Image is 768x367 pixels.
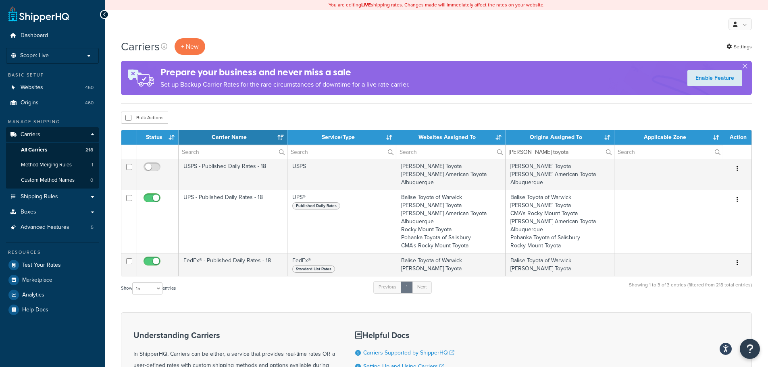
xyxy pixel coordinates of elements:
[396,253,505,276] td: Balise Toyota of Warwick [PERSON_NAME] Toyota
[6,173,99,188] li: Custom Method Names
[21,162,72,168] span: Method Merging Rules
[506,159,614,190] td: [PERSON_NAME] Toyota [PERSON_NAME] American Toyota Albuquerque
[22,307,48,313] span: Help Docs
[361,1,371,8] b: LIVE
[6,249,99,256] div: Resources
[6,143,99,158] li: All Carriers
[22,292,44,299] span: Analytics
[506,190,614,253] td: Balise Toyota of Warwick [PERSON_NAME] Toyota CMA's Rocky Mount Toyota [PERSON_NAME] American Toy...
[6,303,99,317] a: Help Docs
[21,209,36,216] span: Boxes
[175,38,205,55] button: + New
[6,158,99,172] li: Method Merging Rules
[355,331,460,340] h3: Helpful Docs
[21,177,75,184] span: Custom Method Names
[21,84,43,91] span: Websites
[6,80,99,95] li: Websites
[6,205,99,220] a: Boxes
[6,273,99,287] a: Marketplace
[363,348,454,357] a: Carriers Supported by ShipperHQ
[121,61,160,95] img: ad-rules-rateshop-fe6ec290ccb7230408bd80ed9643f0289d75e0ffd9eb532fc0e269fcd187b520.png
[292,265,335,273] span: Standard List Rates
[292,202,340,209] span: Published Daily Rates
[20,52,49,59] span: Scope: Live
[6,127,99,189] li: Carriers
[121,282,176,294] label: Show entries
[6,173,99,188] a: Custom Method Names 0
[373,281,402,293] a: Previous
[396,190,505,253] td: Balise Toyota of Warwick [PERSON_NAME] Toyota [PERSON_NAME] American Toyota Albuquerque Rocky Mou...
[6,127,99,142] a: Carriers
[21,100,39,106] span: Origins
[740,339,760,359] button: Open Resource Center
[133,331,335,340] h3: Understanding Carriers
[287,190,396,253] td: UPS®
[506,130,614,145] th: Origins Assigned To: activate to sort column ascending
[6,220,99,235] li: Advanced Features
[22,262,61,269] span: Test Your Rates
[614,145,723,159] input: Search
[85,147,93,153] span: 218
[396,159,505,190] td: [PERSON_NAME] Toyota [PERSON_NAME] American Toyota Albuquerque
[687,70,742,86] a: Enable Feature
[90,177,93,184] span: 0
[179,253,287,276] td: FedEx® - Published Daily Rates - 18
[6,143,99,158] a: All Carriers 218
[287,253,396,276] td: FedEx®
[396,130,505,145] th: Websites Assigned To: activate to sort column ascending
[6,220,99,235] a: Advanced Features 5
[132,282,162,294] select: Showentries
[6,118,99,125] div: Manage Shipping
[160,79,410,90] p: Set up Backup Carrier Rates for the rare circumstances of downtime for a live rate carrier.
[179,159,287,190] td: USPS - Published Daily Rates - 18
[22,277,52,284] span: Marketplace
[6,28,99,43] a: Dashboard
[6,158,99,172] a: Method Merging Rules 1
[6,189,99,204] a: Shipping Rules
[629,280,752,298] div: Showing 1 to 3 of 3 entries (filtered from 218 total entries)
[726,41,752,52] a: Settings
[6,80,99,95] a: Websites 460
[8,6,69,22] a: ShipperHQ Home
[6,258,99,272] a: Test Your Rates
[179,145,287,159] input: Search
[179,190,287,253] td: UPS - Published Daily Rates - 18
[614,130,723,145] th: Applicable Zone: activate to sort column ascending
[401,281,413,293] a: 1
[137,130,179,145] th: Status: activate to sort column ascending
[396,145,505,159] input: Search
[6,72,99,79] div: Basic Setup
[21,147,47,153] span: All Carriers
[506,145,614,159] input: Search
[21,193,58,200] span: Shipping Rules
[21,32,48,39] span: Dashboard
[287,145,396,159] input: Search
[287,130,396,145] th: Service/Type: activate to sort column ascending
[287,159,396,190] td: USPS
[6,95,99,110] a: Origins 460
[121,112,168,124] button: Bulk Actions
[121,39,160,54] h1: Carriers
[91,224,94,231] span: 5
[92,162,93,168] span: 1
[21,224,69,231] span: Advanced Features
[85,84,94,91] span: 460
[723,130,751,145] th: Action
[160,66,410,79] h4: Prepare your business and never miss a sale
[6,95,99,110] li: Origins
[506,253,614,276] td: Balise Toyota of Warwick [PERSON_NAME] Toyota
[412,281,432,293] a: Next
[85,100,94,106] span: 460
[21,131,40,138] span: Carriers
[179,130,287,145] th: Carrier Name: activate to sort column ascending
[6,288,99,302] a: Analytics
